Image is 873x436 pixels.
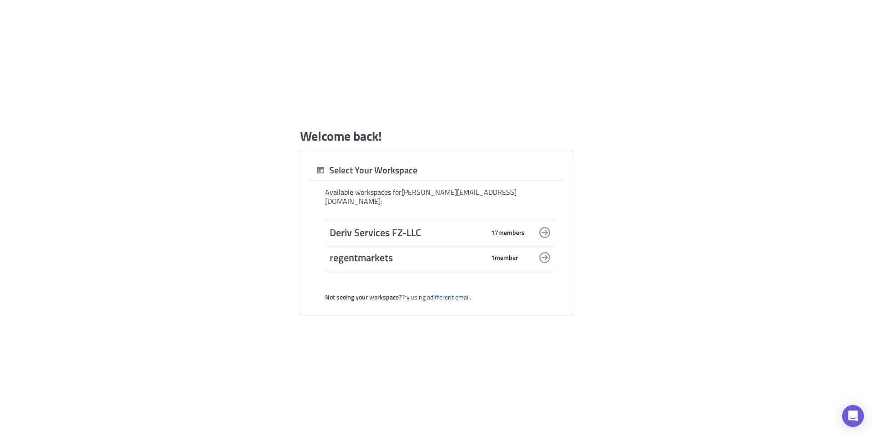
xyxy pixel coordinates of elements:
[309,164,417,176] div: Select Your Workspace
[491,253,518,262] span: 1 member
[325,188,555,206] div: Available workspaces for [PERSON_NAME][EMAIL_ADDRESS][DOMAIN_NAME] :
[430,292,470,302] a: different email
[491,228,525,237] span: 17 member s
[330,226,484,239] span: Deriv Services FZ-LLC
[325,293,555,301] div: Try using a .
[300,128,382,144] h1: Welcome back!
[330,251,484,264] span: regentmarkets
[842,405,864,427] div: Open Intercom Messenger
[325,292,401,302] strong: Not seeing your workspace?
